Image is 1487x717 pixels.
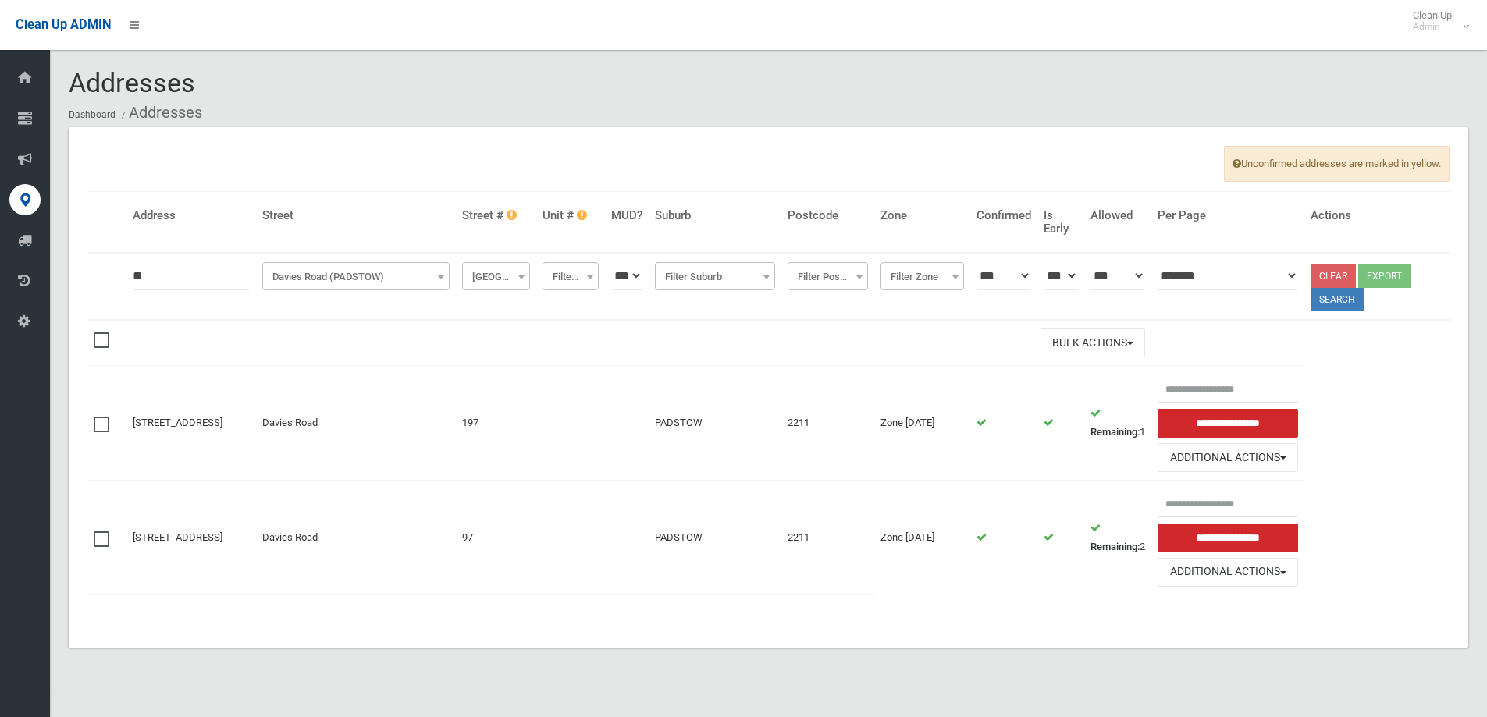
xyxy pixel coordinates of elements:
span: Filter Zone [884,266,960,288]
h4: Zone [880,209,964,222]
td: 1 [1084,366,1151,481]
strong: Remaining: [1090,426,1140,438]
span: Filter Suburb [655,262,775,290]
span: Filter Postcode [788,262,868,290]
span: Clean Up ADMIN [16,17,111,32]
h4: Allowed [1090,209,1145,222]
span: Addresses [69,67,195,98]
span: Filter Postcode [792,266,864,288]
h4: Postcode [788,209,868,222]
td: 197 [456,366,536,481]
h4: MUD? [611,209,642,222]
a: [STREET_ADDRESS] [133,417,222,428]
td: 2211 [781,481,874,595]
span: Filter Street # [462,262,530,290]
button: Additional Actions [1158,443,1298,472]
a: [STREET_ADDRESS] [133,531,222,543]
h4: Actions [1311,209,1443,222]
span: Filter Unit # [543,262,599,290]
span: Davies Road (PADSTOW) [262,262,450,290]
td: 2 [1084,481,1151,595]
h4: Confirmed [977,209,1031,222]
h4: Is Early [1044,209,1078,235]
td: Davies Road [256,366,456,481]
h4: Street [262,209,450,222]
td: Zone [DATE] [874,366,970,481]
button: Search [1311,288,1364,311]
button: Bulk Actions [1041,328,1145,357]
span: Filter Street # [466,266,526,288]
td: Davies Road [256,481,456,595]
button: Export [1358,264,1411,288]
strong: Remaining: [1090,541,1140,552]
td: 97 [456,481,536,595]
a: Dashboard [69,109,116,120]
small: Admin [1413,21,1452,33]
td: Zone [DATE] [874,481,970,595]
td: PADSTOW [649,366,781,481]
span: Davies Road (PADSTOW) [266,266,446,288]
h4: Address [133,209,250,222]
span: Filter Suburb [659,266,771,288]
td: PADSTOW [649,481,781,595]
button: Additional Actions [1158,558,1298,587]
span: Clean Up [1405,9,1467,33]
h4: Suburb [655,209,775,222]
h4: Unit # [543,209,599,222]
li: Addresses [118,98,202,127]
h4: Street # [462,209,530,222]
h4: Per Page [1158,209,1298,222]
span: Unconfirmed addresses are marked in yellow. [1224,146,1450,182]
a: Clear [1311,264,1356,288]
span: Filter Zone [880,262,964,290]
td: 2211 [781,366,874,481]
span: Filter Unit # [546,266,595,288]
